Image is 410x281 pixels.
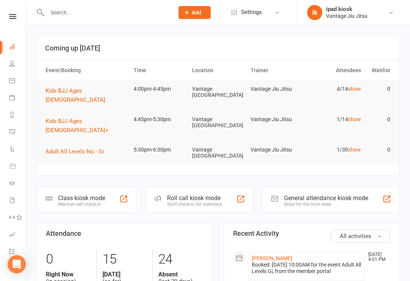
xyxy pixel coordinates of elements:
a: Product Sales [9,158,26,175]
th: Attendees [306,61,364,80]
span: All activities [340,233,371,240]
div: ik [307,5,322,20]
span: Adult All Levels No - Gi [46,148,104,155]
th: Time [130,61,189,80]
div: ipad kiosk [326,6,367,13]
td: 4:45pm-5:30pm [130,111,189,128]
a: show [348,86,361,92]
td: 5:30pm-6:30pm [130,141,189,159]
td: 1/30 [306,141,364,159]
strong: [DATE] [102,271,147,278]
div: General attendance kiosk mode [284,194,368,202]
strong: Absent [158,271,203,278]
h3: Coming up [DATE] [45,44,391,52]
a: [PERSON_NAME] [252,255,292,261]
div: 0 [46,248,91,271]
span: Kids BJJ Ages [DEMOGRAPHIC_DATA]+ [46,118,109,134]
td: 0 [364,141,394,159]
button: Adult All Levels No - Gi [46,147,109,156]
th: Location [189,61,247,80]
h3: Attendance [46,230,203,237]
td: Vantage Jiu Jitsu [247,111,306,128]
a: People [9,56,26,73]
div: 24 [158,248,203,271]
td: Vantage [GEOGRAPHIC_DATA] [189,111,247,134]
td: Vantage [GEOGRAPHIC_DATA] [189,141,247,165]
div: Open Intercom Messenger [8,255,26,273]
td: Vantage Jiu Jitsu [247,141,306,159]
time: [DATE] 4:01 PM [364,252,389,262]
div: Great for the front desk [284,202,368,207]
h3: Recent Activity [233,230,390,237]
button: Kids BJJ Ages [DEMOGRAPHIC_DATA]+ [46,117,127,135]
input: Search... [45,7,169,18]
div: Staff check-in for members [167,202,222,207]
div: Class kiosk mode [58,194,105,202]
a: Assessments [9,227,26,244]
button: All activities [331,230,390,243]
a: Calendar [9,73,26,90]
a: Dashboard [9,39,26,56]
td: Vantage Jiu Jitsu [247,80,306,98]
div: Member self check-in [58,202,105,207]
a: show [348,116,361,122]
div: 15 [102,248,147,271]
td: Vantage [GEOGRAPHIC_DATA] [189,80,247,104]
span: Kids BJJ Ages [DEMOGRAPHIC_DATA] [46,87,105,103]
td: 4/14 [306,80,364,98]
span: Add [192,9,201,16]
td: 0 [364,80,394,98]
span: Settings [241,4,262,21]
div: Roll call kiosk mode [167,194,222,202]
td: 4:00pm-4:45pm [130,80,189,98]
th: Event/Booking [42,61,130,80]
a: show [348,147,361,153]
div: Booked: [DATE] 10:00AM for the event Adult All Levels Gi, from the member portal [252,262,361,275]
td: 1/14 [306,111,364,128]
button: Kids BJJ Ages [DEMOGRAPHIC_DATA] [46,86,127,104]
button: Add [178,6,211,19]
a: Reports [9,107,26,124]
div: Vantage Jiu Jitsu [326,13,367,19]
td: 0 [364,111,394,128]
a: Payments [9,90,26,107]
strong: Right Now [46,271,91,278]
th: Trainer [247,61,306,80]
th: Waitlist [364,61,394,80]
